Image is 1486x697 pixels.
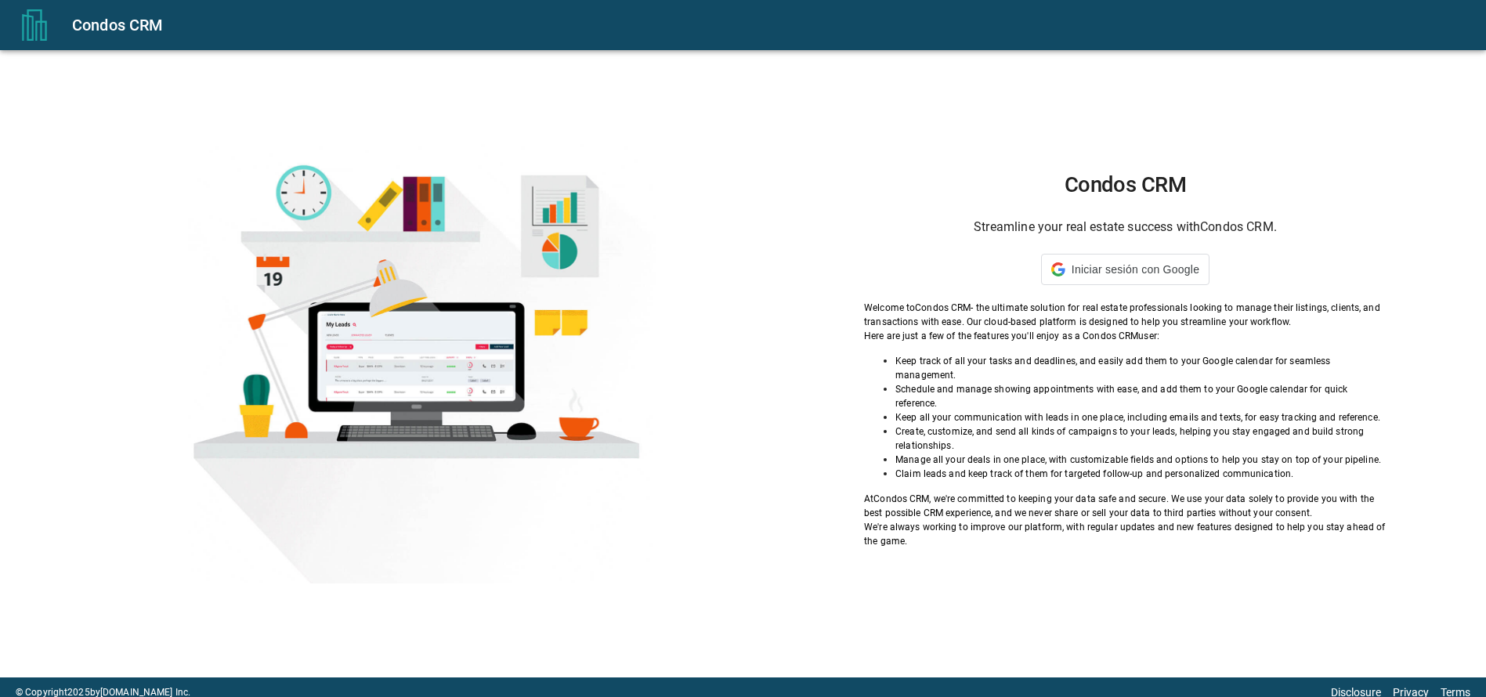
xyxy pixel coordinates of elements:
p: At Condos CRM , we're committed to keeping your data safe and secure. We use your data solely to ... [864,492,1387,520]
p: We're always working to improve our platform, with regular updates and new features designed to h... [864,520,1387,548]
div: Condos CRM [72,13,1467,38]
p: Keep track of all your tasks and deadlines, and easily add them to your Google calendar for seaml... [895,354,1387,382]
p: Schedule and manage showing appointments with ease, and add them to your Google calendar for quic... [895,382,1387,410]
h6: Streamline your real estate success with Condos CRM . [864,216,1387,238]
p: Welcome to Condos CRM - the ultimate solution for real estate professionals looking to manage the... [864,301,1387,329]
p: Keep all your communication with leads in one place, including emails and texts, for easy trackin... [895,410,1387,424]
span: Iniciar sesión con Google [1072,263,1199,276]
p: Claim leads and keep track of them for targeted follow-up and personalized communication. [895,467,1387,481]
p: Here are just a few of the features you'll enjoy as a Condos CRM user: [864,329,1387,343]
div: Iniciar sesión con Google [1041,254,1209,285]
p: Manage all your deals in one place, with customizable fields and options to help you stay on top ... [895,453,1387,467]
h1: Condos CRM [864,172,1387,197]
p: Create, customize, and send all kinds of campaigns to your leads, helping you stay engaged and bu... [895,424,1387,453]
